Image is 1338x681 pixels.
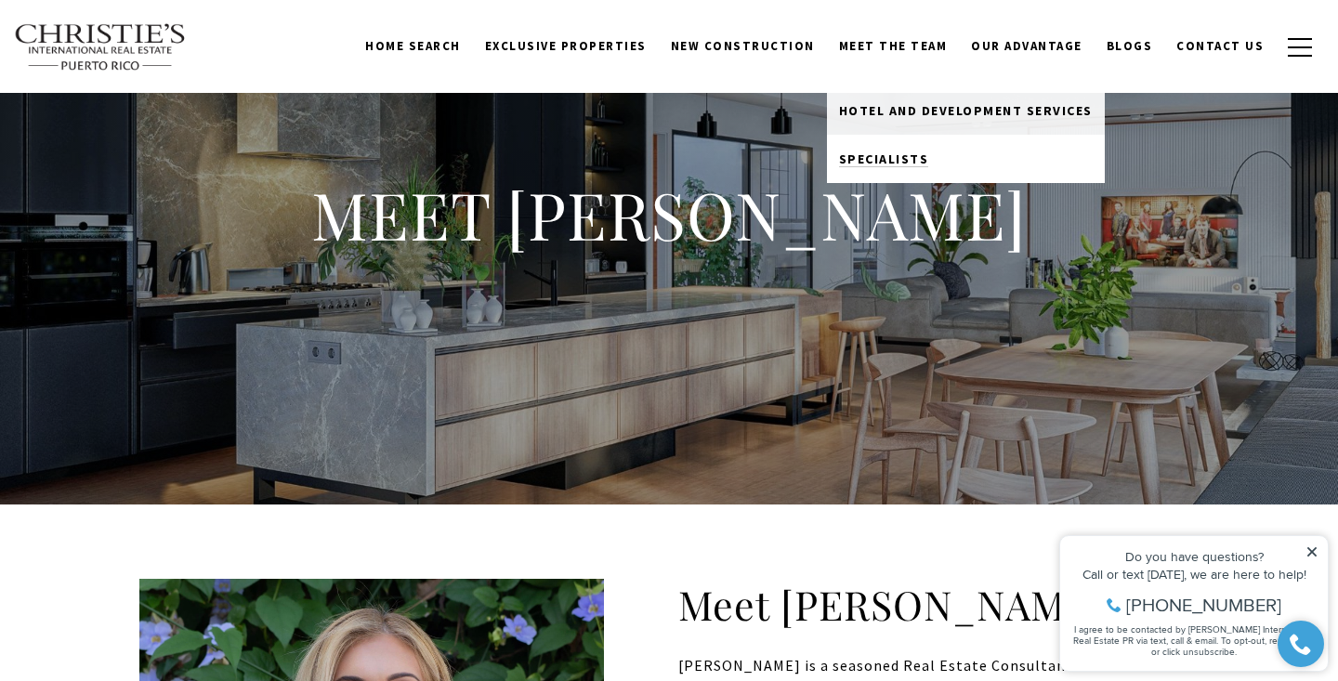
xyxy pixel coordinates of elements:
span: Hotel and Development Services [839,102,1093,119]
span: Exclusive Properties [485,38,647,54]
a: Home Search [353,29,473,64]
img: Christie's International Real Estate text transparent background [14,23,187,72]
a: Specialists [827,135,1105,183]
span: I agree to be contacted by [PERSON_NAME] International Real Estate PR via text, call & email. To ... [23,114,265,150]
span: Specialists [839,151,929,167]
a: Blogs [1095,29,1165,64]
span: [PHONE_NUMBER] [76,87,231,106]
a: Exclusive Properties [473,29,659,64]
h1: MEET [PERSON_NAME] [297,174,1041,255]
a: Meet the Team [827,29,960,64]
span: Contact Us [1176,38,1264,54]
a: Our Advantage [959,29,1095,64]
button: button [1276,20,1324,74]
div: Do you have questions? [20,42,269,55]
a: Contact Us [1164,29,1276,64]
span: Our Advantage [971,38,1082,54]
span: New Construction [671,38,815,54]
h2: Meet [PERSON_NAME] [139,579,1199,631]
a: New Construction [659,29,827,64]
a: Hotel and Development Services [827,86,1105,135]
span: Blogs [1107,38,1153,54]
div: Call or text [DATE], we are here to help! [20,59,269,72]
